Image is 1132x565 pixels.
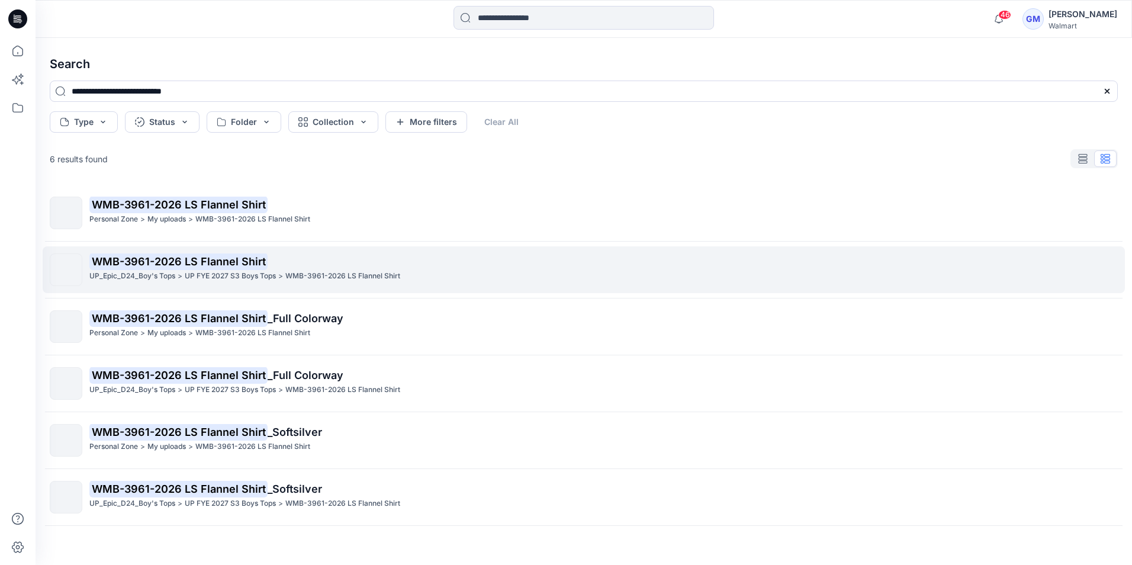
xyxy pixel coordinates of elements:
[185,384,276,396] p: UP FYE 2027 S3 Boys Tops
[89,270,175,282] p: UP_Epic_D24_Boy's Tops
[125,111,200,133] button: Status
[89,327,138,339] p: Personal Zone
[188,327,193,339] p: >
[285,270,400,282] p: WMB-3961-2026 LS Flannel Shirt
[195,213,310,226] p: WMB-3961-2026 LS Flannel Shirt
[140,441,145,453] p: >
[89,441,138,453] p: Personal Zone
[185,497,276,510] p: UP FYE 2027 S3 Boys Tops
[89,384,175,396] p: UP_Epic_D24_Boy's Tops
[268,369,343,381] span: _Full Colorway
[285,497,400,510] p: WMB-3961-2026 LS Flannel Shirt
[89,310,268,326] mark: WMB-3961-2026 LS Flannel Shirt
[268,483,322,495] span: _Softsilver
[43,474,1125,521] a: WMB-3961-2026 LS Flannel Shirt_SoftsilverUP_Epic_D24_Boy's Tops>UP FYE 2027 S3 Boys Tops>WMB-3961...
[50,111,118,133] button: Type
[89,423,268,440] mark: WMB-3961-2026 LS Flannel Shirt
[43,190,1125,236] a: WMB-3961-2026 LS Flannel ShirtPersonal Zone>My uploads>WMB-3961-2026 LS Flannel Shirt
[43,246,1125,293] a: WMB-3961-2026 LS Flannel ShirtUP_Epic_D24_Boy's Tops>UP FYE 2027 S3 Boys Tops>WMB-3961-2026 LS Fl...
[1022,8,1044,30] div: GM
[89,253,268,269] mark: WMB-3961-2026 LS Flannel Shirt
[178,384,182,396] p: >
[195,327,310,339] p: WMB-3961-2026 LS Flannel Shirt
[278,270,283,282] p: >
[89,480,268,497] mark: WMB-3961-2026 LS Flannel Shirt
[268,312,343,325] span: _Full Colorway
[140,327,145,339] p: >
[998,10,1011,20] span: 46
[195,441,310,453] p: WMB-3961-2026 LS Flannel Shirt
[89,196,268,213] mark: WMB-3961-2026 LS Flannel Shirt
[188,213,193,226] p: >
[285,384,400,396] p: WMB-3961-2026 LS Flannel Shirt
[185,270,276,282] p: UP FYE 2027 S3 Boys Tops
[43,417,1125,464] a: WMB-3961-2026 LS Flannel Shirt_SoftsilverPersonal Zone>My uploads>WMB-3961-2026 LS Flannel Shirt
[1049,7,1117,21] div: [PERSON_NAME]
[178,270,182,282] p: >
[89,497,175,510] p: UP_Epic_D24_Boy's Tops
[40,47,1127,81] h4: Search
[147,441,186,453] p: My uploads
[288,111,378,133] button: Collection
[268,426,322,438] span: _Softsilver
[43,303,1125,350] a: WMB-3961-2026 LS Flannel Shirt_Full ColorwayPersonal Zone>My uploads>WMB-3961-2026 LS Flannel Shirt
[178,497,182,510] p: >
[278,384,283,396] p: >
[147,213,186,226] p: My uploads
[385,111,467,133] button: More filters
[207,111,281,133] button: Folder
[89,367,268,383] mark: WMB-3961-2026 LS Flannel Shirt
[43,360,1125,407] a: WMB-3961-2026 LS Flannel Shirt_Full ColorwayUP_Epic_D24_Boy's Tops>UP FYE 2027 S3 Boys Tops>WMB-3...
[140,213,145,226] p: >
[50,153,108,165] p: 6 results found
[89,213,138,226] p: Personal Zone
[188,441,193,453] p: >
[1049,21,1117,30] div: Walmart
[278,497,283,510] p: >
[147,327,186,339] p: My uploads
